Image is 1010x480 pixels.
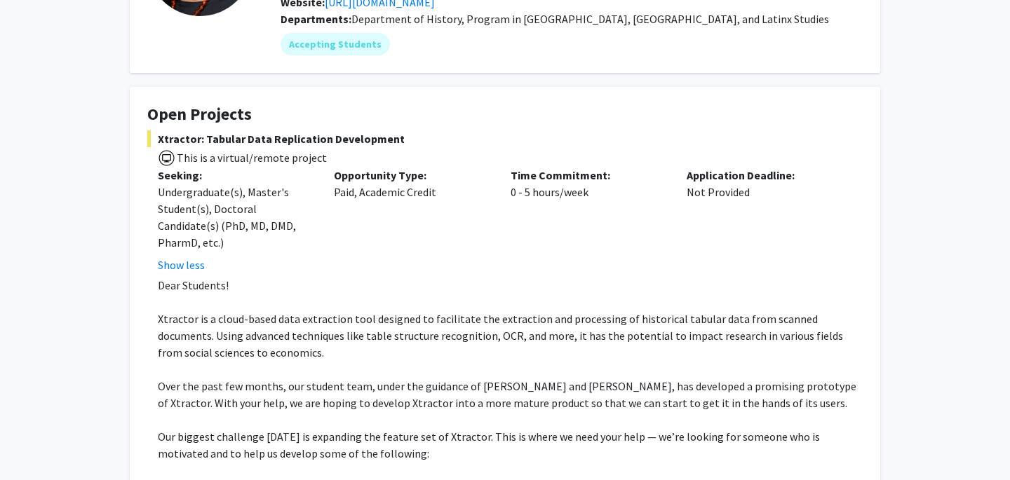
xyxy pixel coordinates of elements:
span: Dear Students! [158,278,229,292]
p: Time Commitment: [511,167,666,184]
b: Departments: [281,12,351,26]
span: Our biggest challenge [DATE] is expanding the feature set of Xtractor. This is where we need your... [158,430,820,460]
div: Undergraduate(s), Master's Student(s), Doctoral Candidate(s) (PhD, MD, DMD, PharmD, etc.) [158,184,313,251]
span: Xtractor: Tabular Data Replication Development [147,130,863,147]
button: Show less [158,256,205,273]
mat-chip: Accepting Students [281,33,390,55]
span: Xtractor is a cloud-based data extraction tool designed to facilitate the extraction and processi... [158,312,843,359]
div: Paid, Academic Credit [323,167,499,273]
div: 0 - 5 hours/week [500,167,676,273]
span: Department of History, Program in [GEOGRAPHIC_DATA], [GEOGRAPHIC_DATA], and Latinx Studies [351,12,829,26]
div: Not Provided [676,167,852,273]
p: Opportunity Type: [334,167,489,184]
iframe: Chat [11,417,60,469]
span: This is a virtual/remote project [175,151,327,165]
p: Seeking: [158,167,313,184]
p: Application Deadline: [687,167,842,184]
span: Over the past few months, our student team, under the guidance of [PERSON_NAME] and [PERSON_NAME]... [158,379,856,410]
h4: Open Projects [147,104,863,125]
